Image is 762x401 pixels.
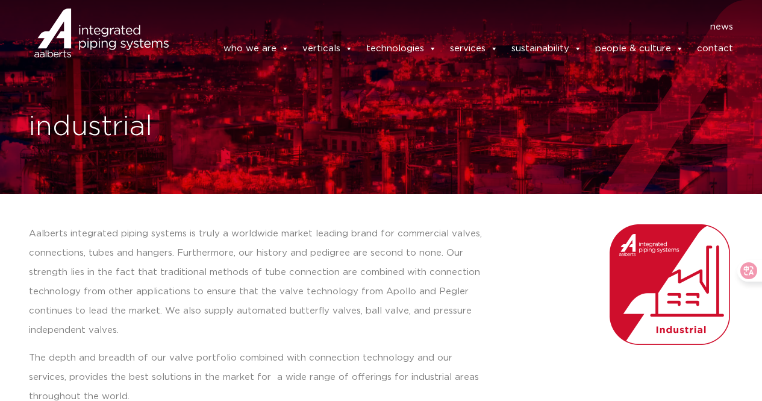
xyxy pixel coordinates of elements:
a: verticals [302,37,353,61]
a: sustainability [511,37,582,61]
a: contact [697,37,733,61]
img: Aalberts_IPS_icon_industrial_rgb [610,224,730,345]
a: who we are [223,37,289,61]
a: technologies [366,37,437,61]
a: services [450,37,498,61]
a: people & culture [595,37,684,61]
nav: Menu [187,17,734,37]
a: news [710,17,733,37]
p: Aalberts integrated piping systems is truly a worldwide market leading brand for commercial valve... [29,224,490,340]
h1: industrial [29,108,375,147]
